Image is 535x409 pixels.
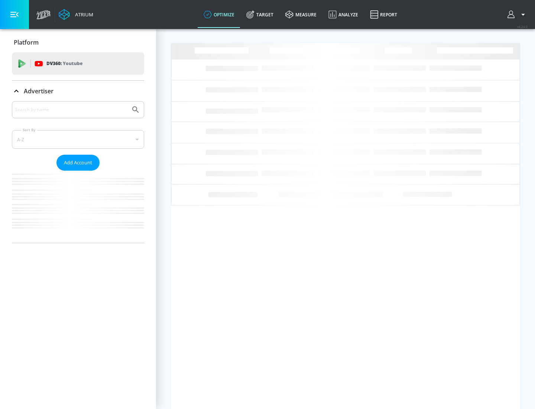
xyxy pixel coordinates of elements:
nav: list of Advertiser [12,171,144,243]
button: Add Account [56,155,100,171]
span: Add Account [64,158,92,167]
p: Youtube [63,59,82,67]
a: Atrium [59,9,93,20]
div: Platform [12,32,144,53]
label: Sort By [21,128,37,132]
a: Report [364,1,403,28]
p: Platform [14,38,39,46]
div: Atrium [72,11,93,18]
a: Analyze [322,1,364,28]
div: Advertiser [12,81,144,102]
span: v 4.24.0 [517,25,528,29]
input: Search by name [15,105,127,115]
div: A-Z [12,130,144,149]
a: optimize [198,1,240,28]
div: Advertiser [12,101,144,243]
a: measure [279,1,322,28]
p: Advertiser [24,87,53,95]
a: Target [240,1,279,28]
p: DV360: [46,59,82,68]
div: DV360: Youtube [12,52,144,75]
